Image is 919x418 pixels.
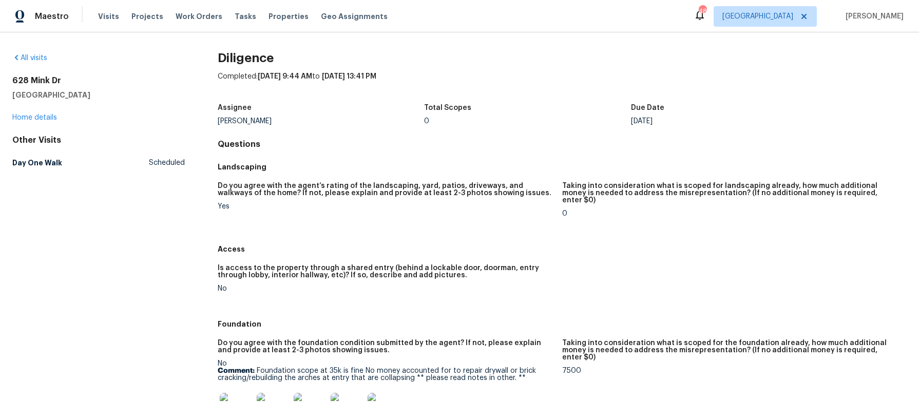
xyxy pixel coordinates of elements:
[258,73,312,80] span: [DATE] 9:44 AM
[218,203,554,210] div: Yes
[218,118,425,125] div: [PERSON_NAME]
[218,139,907,149] h4: Questions
[218,285,554,292] div: No
[218,264,554,279] h5: Is access to the property through a shared entry (behind a lockable door, doorman, entry through ...
[176,11,222,22] span: Work Orders
[98,11,119,22] span: Visits
[12,54,47,62] a: All visits
[321,11,388,22] span: Geo Assignments
[562,210,898,217] div: 0
[218,162,907,172] h5: Landscaping
[699,6,706,16] div: 48
[12,158,62,168] h5: Day One Walk
[218,53,907,63] h2: Diligence
[631,118,838,125] div: [DATE]
[235,13,256,20] span: Tasks
[218,244,907,254] h5: Access
[722,11,793,22] span: [GEOGRAPHIC_DATA]
[131,11,163,22] span: Projects
[35,11,69,22] span: Maestro
[218,367,554,382] p: Foundation scope at 35k is fine No money accounted for to repair drywall or brick cracking/rebuil...
[562,339,898,361] h5: Taking into consideration what is scoped for the foundation already, how much additional money is...
[12,90,185,100] h5: [GEOGRAPHIC_DATA]
[218,71,907,98] div: Completed: to
[631,104,664,111] h5: Due Date
[12,135,185,145] div: Other Visits
[218,367,255,374] b: Comment:
[218,319,907,329] h5: Foundation
[218,182,554,197] h5: Do you agree with the agent’s rating of the landscaping, yard, patios, driveways, and walkways of...
[12,154,185,172] a: Day One WalkScheduled
[12,114,57,121] a: Home details
[562,367,898,374] div: 7500
[322,73,376,80] span: [DATE] 13:41 PM
[562,182,898,204] h5: Taking into consideration what is scoped for landscaping already, how much additional money is ne...
[149,158,185,168] span: Scheduled
[218,104,252,111] h5: Assignee
[424,118,631,125] div: 0
[424,104,471,111] h5: Total Scopes
[841,11,904,22] span: [PERSON_NAME]
[218,339,554,354] h5: Do you agree with the foundation condition submitted by the agent? If not, please explain and pro...
[12,75,185,86] h2: 628 Mink Dr
[269,11,309,22] span: Properties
